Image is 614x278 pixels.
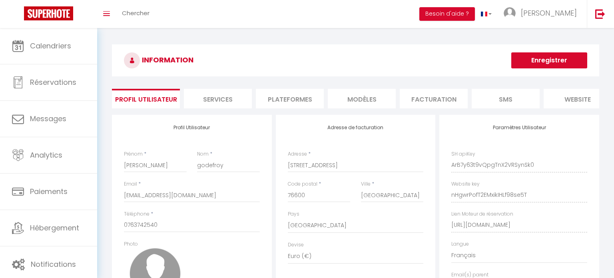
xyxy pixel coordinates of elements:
[288,210,299,218] label: Pays
[124,125,260,130] h4: Profil Utilisateur
[288,125,424,130] h4: Adresse de facturation
[288,150,307,158] label: Adresse
[400,89,468,108] li: Facturation
[288,180,317,188] label: Code postal
[451,125,587,130] h4: Paramètres Utilisateur
[122,9,150,17] span: Chercher
[504,7,516,19] img: ...
[451,240,469,248] label: Langue
[124,210,150,218] label: Téléphone
[451,210,513,218] label: Lien Moteur de réservation
[30,223,79,233] span: Hébergement
[595,9,605,19] img: logout
[124,150,143,158] label: Prénom
[521,8,577,18] span: [PERSON_NAME]
[256,89,324,108] li: Plateformes
[6,3,30,27] button: Ouvrir le widget de chat LiveChat
[112,44,599,76] h3: INFORMATION
[361,180,371,188] label: Ville
[197,150,209,158] label: Nom
[30,41,71,51] span: Calendriers
[580,242,608,272] iframe: Chat
[451,150,475,158] label: SH apiKey
[544,89,612,108] li: website
[419,7,475,21] button: Besoin d'aide ?
[451,180,480,188] label: Website key
[24,6,73,20] img: Super Booking
[472,89,540,108] li: SMS
[112,89,180,108] li: Profil Utilisateur
[288,241,304,249] label: Devise
[30,186,68,196] span: Paiements
[184,89,252,108] li: Services
[30,150,62,160] span: Analytics
[30,114,66,124] span: Messages
[124,240,138,248] label: Photo
[31,259,76,269] span: Notifications
[124,180,137,188] label: Email
[30,77,76,87] span: Réservations
[328,89,396,108] li: MODÈLES
[511,52,587,68] button: Enregistrer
